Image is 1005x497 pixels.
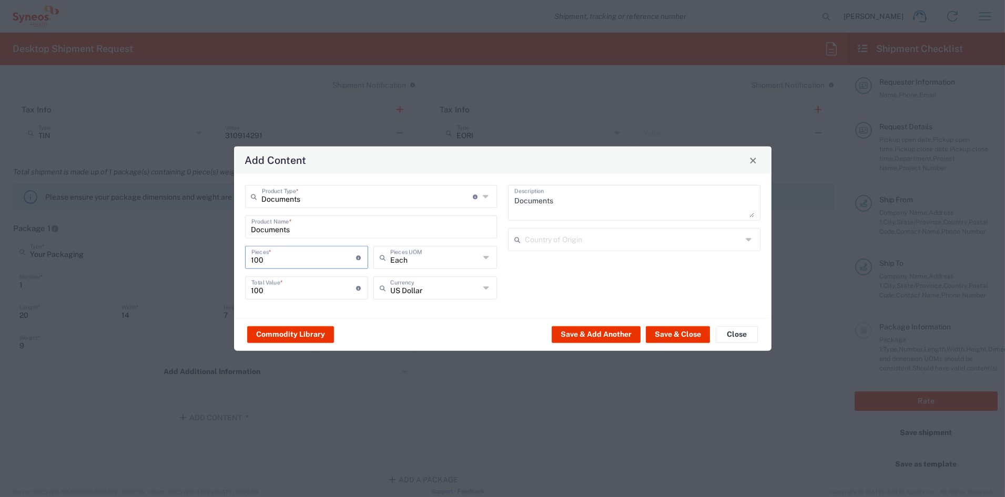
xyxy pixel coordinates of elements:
h4: Add Content [245,152,306,168]
button: Save & Add Another [552,326,641,343]
button: Close [716,326,758,343]
button: Save & Close [646,326,710,343]
button: Commodity Library [247,326,334,343]
button: Close [746,153,760,168]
